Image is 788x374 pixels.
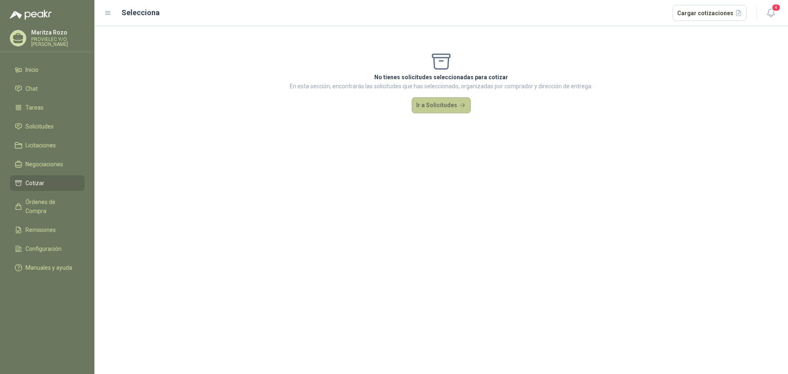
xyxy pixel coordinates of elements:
a: Tareas [10,100,85,115]
span: Manuales y ayuda [25,263,72,272]
a: Órdenes de Compra [10,194,85,219]
span: Tareas [25,103,44,112]
span: Inicio [25,65,39,74]
a: Solicitudes [10,119,85,134]
p: En esta sección, encontrarás las solicitudes que has seleccionado, organizadas por comprador y di... [290,82,593,91]
a: Configuración [10,241,85,257]
span: Chat [25,84,38,93]
a: Negociaciones [10,156,85,172]
p: No tienes solicitudes seleccionadas para cotizar [290,73,593,82]
span: Remisiones [25,225,56,234]
a: Cotizar [10,175,85,191]
button: Cargar cotizaciones [673,5,747,21]
a: Manuales y ayuda [10,260,85,275]
span: Solicitudes [25,122,54,131]
img: Logo peakr [10,10,52,20]
span: Órdenes de Compra [25,197,77,216]
a: Inicio [10,62,85,78]
span: 4 [772,4,781,11]
a: Licitaciones [10,138,85,153]
h2: Selecciona [121,7,160,18]
p: Maritza Rozo [31,30,85,35]
span: Negociaciones [25,160,63,169]
a: Remisiones [10,222,85,238]
button: Ir a Solicitudes [412,97,471,114]
p: PROVIELEC Y/O [PERSON_NAME] [31,37,85,47]
span: Licitaciones [25,141,56,150]
a: Chat [10,81,85,96]
button: 4 [763,6,778,21]
span: Configuración [25,244,62,253]
span: Cotizar [25,179,44,188]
